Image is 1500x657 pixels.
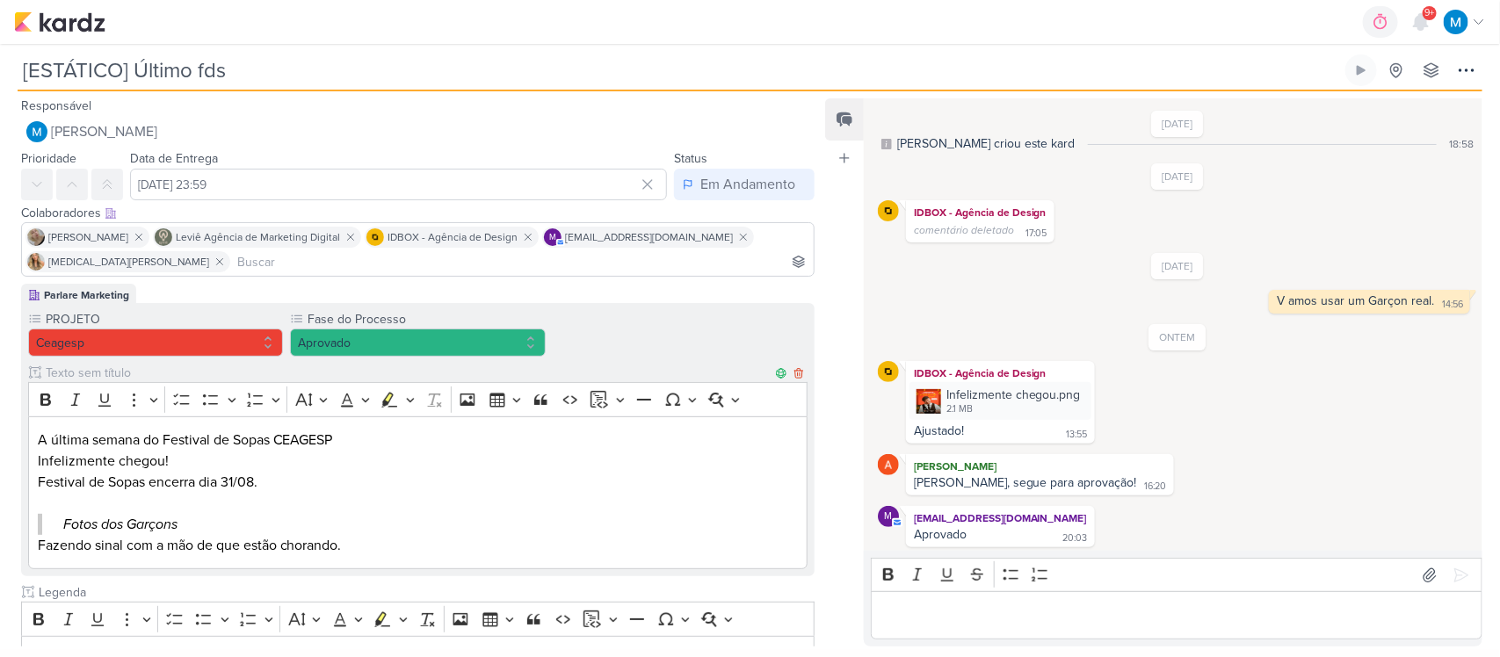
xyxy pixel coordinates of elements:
[28,416,808,570] div: Editor editing area: main
[1277,293,1434,308] div: V amos usar um Garçon real.
[63,514,778,535] p: Fotos dos Garçons
[44,310,283,328] label: PROJETO
[914,475,1137,490] div: [PERSON_NAME], segue para aprovação!
[914,527,967,542] div: Aprovado
[917,389,941,414] img: ClWgdqbRqOprvKPmiKXcTh7ZVW2ktCFeDTiOQ1B4.png
[234,251,810,272] input: Buscar
[18,54,1342,86] input: Kard Sem Título
[674,169,815,200] button: Em Andamento
[38,451,799,472] p: Infelizmente chegou!
[28,328,283,357] button: Ceagesp
[176,229,340,245] span: Leviê Agência de Marketing Digital
[700,174,795,195] div: Em Andamento
[897,134,1076,153] div: [PERSON_NAME] criou este kard
[1442,298,1463,312] div: 14:56
[48,229,128,245] span: [PERSON_NAME]
[909,509,1091,527] div: [EMAIL_ADDRESS][DOMAIN_NAME]
[1449,136,1474,152] div: 18:58
[871,591,1482,639] div: Editor editing area: main
[27,228,45,246] img: Sarah Violante
[155,228,172,246] img: Leviê Agência de Marketing Digital
[1444,10,1468,34] img: MARIANA MIRANDA
[878,361,899,382] img: IDBOX - Agência de Design
[21,116,815,148] button: [PERSON_NAME]
[21,151,76,166] label: Prioridade
[878,200,899,221] img: IDBOX - Agência de Design
[42,364,772,382] input: Texto sem título
[26,121,47,142] img: MARIANA MIRANDA
[130,169,667,200] input: Select a date
[38,472,799,493] p: Festival de Sopas encerra dia 31/08.
[48,254,209,270] span: [MEDICAL_DATA][PERSON_NAME]
[366,228,384,246] img: IDBOX - Agência de Design
[27,253,45,271] img: Yasmin Yumi
[544,228,562,246] div: mlegnaioli@gmail.com
[871,558,1482,592] div: Editor toolbar
[565,229,733,245] span: [EMAIL_ADDRESS][DOMAIN_NAME]
[1145,480,1167,494] div: 16:20
[878,506,899,527] div: mlegnaioli@gmail.com
[1067,428,1088,442] div: 13:55
[51,121,157,142] span: [PERSON_NAME]
[306,310,545,328] label: Fase do Processo
[884,512,892,522] p: m
[946,402,1081,416] div: 2.1 MB
[674,151,707,166] label: Status
[1354,63,1368,77] div: Ligar relógio
[28,382,808,416] div: Editor toolbar
[21,98,91,113] label: Responsável
[44,287,129,303] div: Parlare Marketing
[909,365,1091,382] div: IDBOX - Agência de Design
[388,229,518,245] span: IDBOX - Agência de Design
[549,234,556,242] p: m
[909,204,1051,221] div: IDBOX - Agência de Design
[909,382,1091,420] div: Infelizmente chegou.png
[946,386,1081,404] div: Infelizmente chegou.png
[38,535,799,556] p: Fazendo sinal com a mão de que estão chorando.
[1063,531,1088,545] div: 20:03
[914,423,964,438] div: Ajustado!
[914,224,1014,236] span: comentário deletado
[38,430,799,451] p: A última semana do Festival de Sopas CEAGESP
[1425,6,1435,20] span: 9+
[290,328,545,357] button: Aprovado
[130,151,218,166] label: Data de Entrega
[35,583,815,602] input: Texto sem título
[1025,227,1047,241] div: 17:05
[21,602,815,636] div: Editor toolbar
[21,204,815,222] div: Colaboradores
[909,458,1170,475] div: [PERSON_NAME]
[14,11,105,32] img: kardz.app
[878,454,899,475] img: Amanda ARAUJO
